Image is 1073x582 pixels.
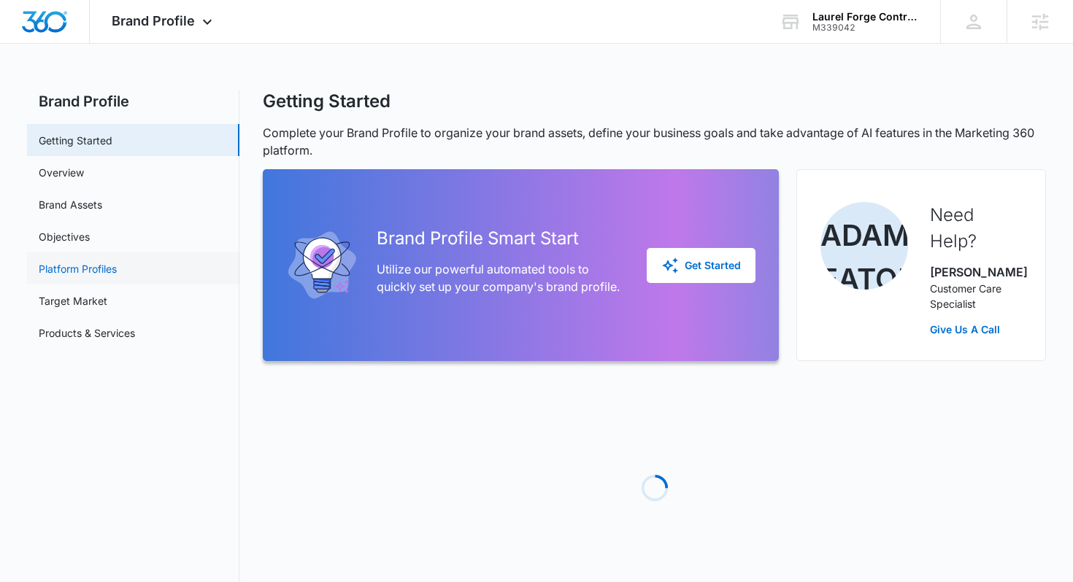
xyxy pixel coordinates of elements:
[112,13,195,28] span: Brand Profile
[39,197,102,212] a: Brand Assets
[39,261,117,276] a: Platform Profiles
[930,202,1022,255] h2: Need Help?
[930,322,1022,337] a: Give Us A Call
[39,325,135,341] a: Products & Services
[647,248,755,283] button: Get Started
[930,263,1022,281] p: [PERSON_NAME]
[377,225,624,252] h2: Brand Profile Smart Start
[820,202,908,290] img: Adam Eaton
[39,229,90,244] a: Objectives
[27,90,239,112] h2: Brand Profile
[812,11,919,23] div: account name
[812,23,919,33] div: account id
[661,257,741,274] div: Get Started
[930,281,1022,311] p: Customer Care Specialist
[263,90,391,112] h1: Getting Started
[377,260,624,295] p: Utilize our powerful automated tools to quickly set up your company's brand profile.
[39,133,112,148] a: Getting Started
[39,165,84,180] a: Overview
[263,124,1047,159] p: Complete your Brand Profile to organize your brand assets, define your business goals and take ad...
[39,293,107,309] a: Target Market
